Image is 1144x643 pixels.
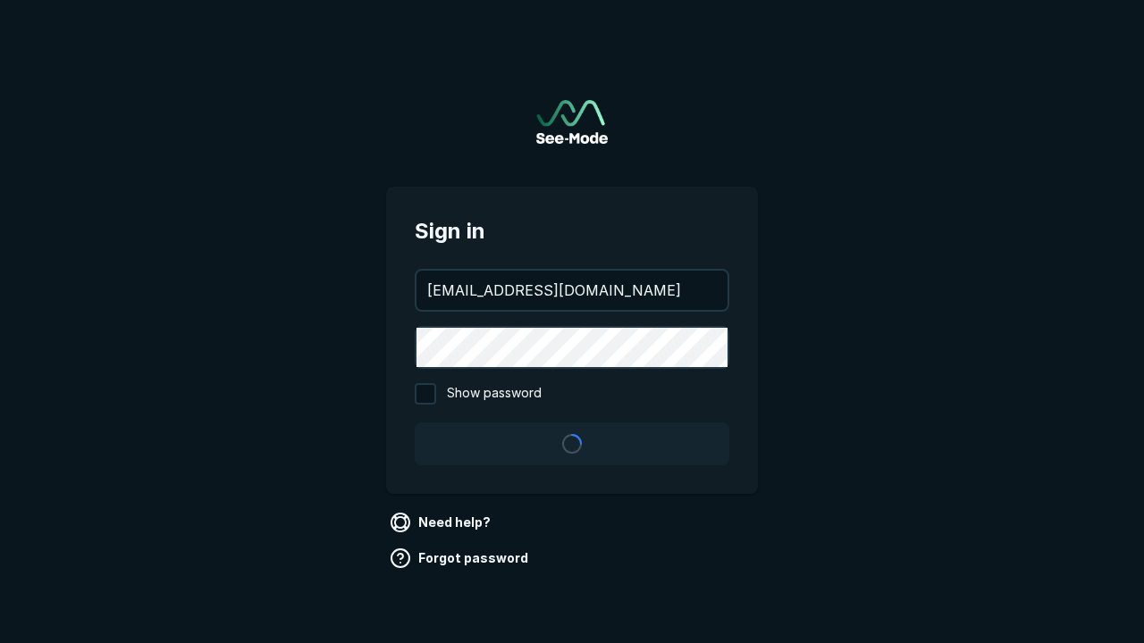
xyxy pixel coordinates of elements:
a: Go to sign in [536,100,608,144]
a: Need help? [386,508,498,537]
input: your@email.com [416,271,728,310]
span: Show password [447,383,542,405]
span: Sign in [415,215,729,247]
a: Forgot password [386,544,535,572]
img: See-Mode Logo [536,100,608,144]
